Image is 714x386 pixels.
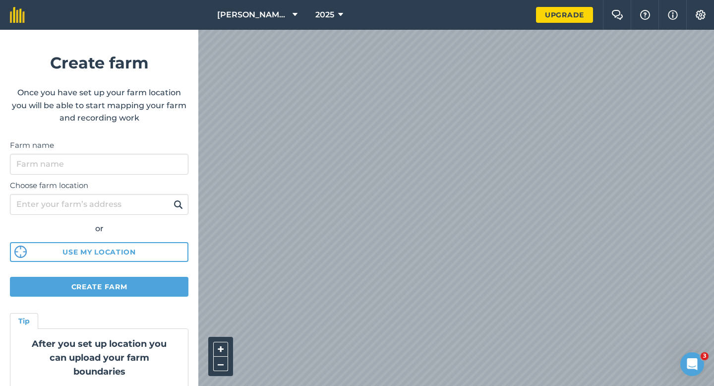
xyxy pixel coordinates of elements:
img: A cog icon [695,10,707,20]
img: svg+xml;base64,PHN2ZyB4bWxucz0iaHR0cDovL3d3dy53My5vcmcvMjAwMC9zdmciIHdpZHRoPSIxNyIgaGVpZ2h0PSIxNy... [668,9,678,21]
button: Create farm [10,277,188,297]
label: Choose farm location [10,180,188,192]
strong: After you set up location you can upload your farm boundaries [32,338,167,377]
h1: Create farm [10,50,188,75]
label: Farm name [10,139,188,151]
div: or [10,222,188,235]
img: fieldmargin Logo [10,7,25,23]
a: Upgrade [536,7,593,23]
img: svg+xml;base64,PHN2ZyB4bWxucz0iaHR0cDovL3d3dy53My5vcmcvMjAwMC9zdmciIHdpZHRoPSIxOSIgaGVpZ2h0PSIyNC... [174,198,183,210]
p: Once you have set up your farm location you will be able to start mapping your farm and recording... [10,86,188,125]
img: svg%3e [14,246,27,258]
iframe: Intercom live chat [680,352,704,376]
input: Enter your farm’s address [10,194,188,215]
button: – [213,357,228,371]
span: [PERSON_NAME] Farming LTD [217,9,289,21]
img: A question mark icon [639,10,651,20]
span: 2025 [315,9,334,21]
button: Use my location [10,242,188,262]
span: 3 [701,352,709,360]
h4: Tip [18,316,30,326]
img: Two speech bubbles overlapping with the left bubble in the forefront [611,10,623,20]
button: + [213,342,228,357]
input: Farm name [10,154,188,175]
